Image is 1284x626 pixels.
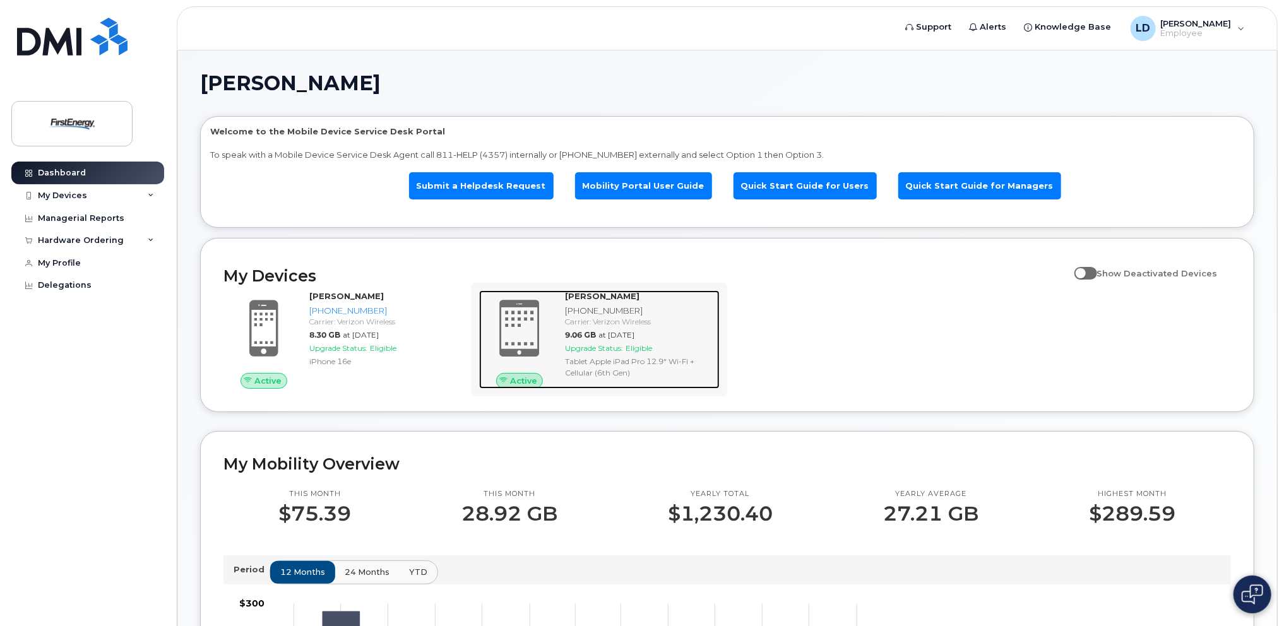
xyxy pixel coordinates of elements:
[626,343,652,353] span: Eligible
[223,290,464,389] a: Active[PERSON_NAME][PHONE_NUMBER]Carrier: Verizon Wireless8.30 GBat [DATE]Upgrade Status:Eligible...
[239,597,265,608] tspan: $300
[1090,489,1176,499] p: Highest month
[343,330,379,340] span: at [DATE]
[309,356,459,367] div: iPhone 16e
[510,375,537,387] span: Active
[565,305,715,317] div: [PHONE_NUMBER]
[309,330,340,340] span: 8.30 GB
[565,316,715,327] div: Carrier: Verizon Wireless
[461,489,557,499] p: This month
[309,305,459,317] div: [PHONE_NUMBER]
[409,172,554,199] a: Submit a Helpdesk Request
[223,266,1068,285] h2: My Devices
[565,356,715,377] div: Tablet Apple iPad Pro 12.9" Wi-Fi + Cellular (6th Gen)
[254,375,282,387] span: Active
[565,343,623,353] span: Upgrade Status:
[565,291,639,301] strong: [PERSON_NAME]
[898,172,1061,199] a: Quick Start Guide for Managers
[668,502,773,525] p: $1,230.40
[200,74,381,93] span: [PERSON_NAME]
[278,502,351,525] p: $75.39
[479,290,720,389] a: Active[PERSON_NAME][PHONE_NUMBER]Carrier: Verizon Wireless9.06 GBat [DATE]Upgrade Status:Eligible...
[345,566,389,578] span: 24 months
[234,564,270,576] p: Period
[1074,261,1085,271] input: Show Deactivated Devices
[309,343,367,353] span: Upgrade Status:
[1097,268,1218,278] span: Show Deactivated Devices
[309,291,384,301] strong: [PERSON_NAME]
[210,126,1244,138] p: Welcome to the Mobile Device Service Desk Portal
[734,172,877,199] a: Quick Start Guide for Users
[370,343,396,353] span: Eligible
[565,330,596,340] span: 9.06 GB
[883,489,979,499] p: Yearly average
[278,489,351,499] p: This month
[1090,502,1176,525] p: $289.59
[598,330,634,340] span: at [DATE]
[210,149,1244,161] p: To speak with a Mobile Device Service Desk Agent call 811-HELP (4357) internally or [PHONE_NUMBER...
[883,502,979,525] p: 27.21 GB
[1242,584,1263,605] img: Open chat
[461,502,557,525] p: 28.92 GB
[223,454,1231,473] h2: My Mobility Overview
[575,172,712,199] a: Mobility Portal User Guide
[668,489,773,499] p: Yearly total
[309,316,459,327] div: Carrier: Verizon Wireless
[409,566,427,578] span: YTD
